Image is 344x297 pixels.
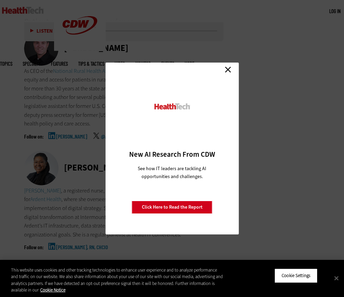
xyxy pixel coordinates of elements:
img: HealthTech_0.png [153,103,191,110]
div: This website uses cookies and other tracking technologies to enhance user experience and to analy... [11,267,225,294]
h3: New AI Research From CDW [117,150,227,159]
p: See how IT leaders are tackling AI opportunities and challenges. [129,165,215,180]
button: Cookie Settings [274,268,317,283]
a: Click Here to Read the Report [132,201,212,214]
a: More information about your privacy [40,287,65,293]
button: Close [329,271,344,286]
a: Close [223,64,233,75]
